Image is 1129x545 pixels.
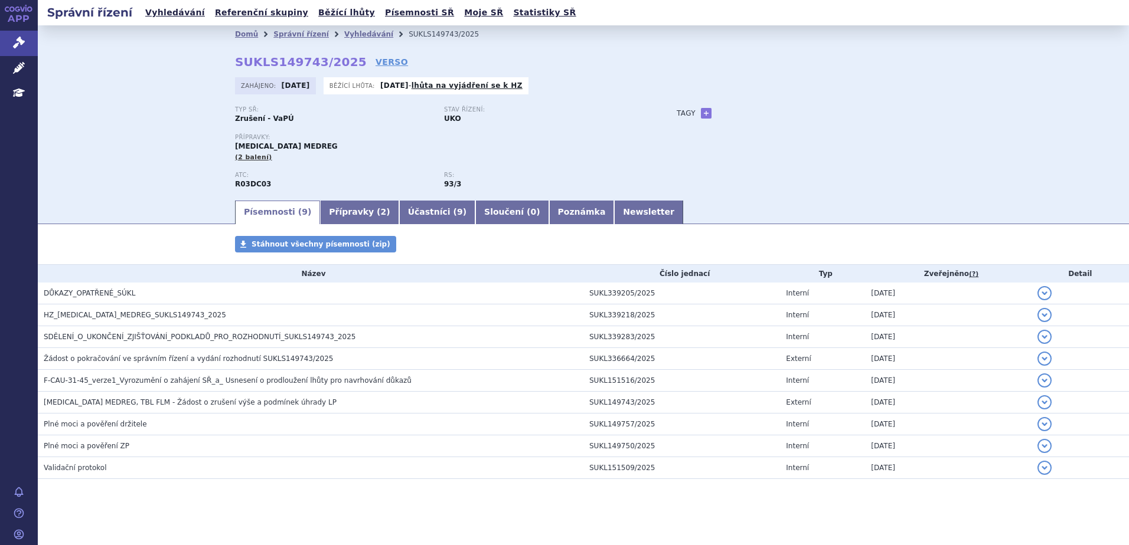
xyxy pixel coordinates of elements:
strong: Zrušení - VaPÚ [235,114,294,123]
td: [DATE] [865,392,1031,413]
td: SUKL149750/2025 [583,435,780,457]
td: SUKL151516/2025 [583,370,780,392]
td: SUKL336664/2025 [583,348,780,370]
a: Běžící lhůty [315,5,378,21]
th: Číslo jednací [583,265,780,283]
strong: MONTELUKAST [235,180,271,188]
td: SUKL339218/2025 [583,304,780,326]
a: Moje SŘ [461,5,507,21]
a: Účastníci (9) [399,201,475,224]
th: Typ [780,265,865,283]
td: [DATE] [865,370,1031,392]
p: ATC: [235,172,432,179]
span: Interní [786,289,809,297]
a: Poznámka [549,201,615,224]
span: SDĚLENÍ_O_UKONČENÍ_ZJIŠŤOVÁNÍ_PODKLADŮ_PRO_ROZHODNUTÍ_SUKLS149743_2025 [44,333,355,341]
span: 9 [302,207,308,216]
span: Stáhnout všechny písemnosti (zip) [252,240,390,248]
span: HZ_MONTELUKAST_MEDREG_SUKLS149743_2025 [44,311,226,319]
button: detail [1037,373,1052,388]
button: detail [1037,352,1052,366]
span: [MEDICAL_DATA] MEDREG [235,142,338,150]
span: 2 [381,207,387,216]
th: Zveřejněno [865,265,1031,283]
td: [DATE] [865,413,1031,435]
a: Správní řízení [273,30,329,38]
a: Vyhledávání [142,5,208,21]
h2: Správní řízení [38,4,142,21]
td: [DATE] [865,457,1031,479]
button: detail [1037,330,1052,344]
a: Domů [235,30,258,38]
p: Typ SŘ: [235,106,432,113]
th: Název [38,265,583,283]
td: [DATE] [865,304,1031,326]
p: - [380,81,523,90]
strong: SUKLS149743/2025 [235,55,367,69]
span: Interní [786,420,809,428]
span: F-CAU-31-45_verze1_Vyrozumění o zahájení SŘ_a_ Usnesení o prodloužení lhůty pro navrhování důkazů [44,376,412,385]
span: 9 [457,207,463,216]
p: Stav řízení: [444,106,641,113]
td: SUKL149743/2025 [583,392,780,413]
button: detail [1037,439,1052,453]
span: Validační protokol [44,464,107,472]
button: detail [1037,395,1052,409]
span: (2 balení) [235,153,272,161]
span: Plné moci a pověření držitele [44,420,147,428]
p: Přípravky: [235,134,653,141]
td: SUKL149757/2025 [583,413,780,435]
span: Běžící lhůta: [329,81,377,90]
span: Externí [786,398,811,406]
td: [DATE] [865,435,1031,457]
td: SUKL339205/2025 [583,283,780,304]
span: Interní [786,442,809,450]
span: Externí [786,354,811,363]
span: DŮKAZY_OPATŘENÉ_SÚKL [44,289,135,297]
a: Přípravky (2) [320,201,399,224]
a: + [701,108,712,119]
a: Písemnosti SŘ [381,5,458,21]
a: Sloučení (0) [475,201,549,224]
strong: preventivní antiastmatika, antileukotrieny, p.o. [444,180,461,188]
a: lhůta na vyjádření se k HZ [412,81,523,90]
a: Vyhledávání [344,30,393,38]
a: VERSO [376,56,408,68]
th: Detail [1032,265,1129,283]
span: MONTELUKAST MEDREG, TBL FLM - Žádost o zrušení výše a podmínek úhrady LP [44,398,337,406]
button: detail [1037,286,1052,300]
li: SUKLS149743/2025 [409,25,494,43]
a: Newsletter [614,201,683,224]
button: detail [1037,461,1052,475]
span: Interní [786,333,809,341]
td: SUKL339283/2025 [583,326,780,348]
span: Plné moci a pověření ZP [44,442,129,450]
a: Písemnosti (9) [235,201,320,224]
strong: [DATE] [282,81,310,90]
button: detail [1037,308,1052,322]
span: Interní [786,311,809,319]
td: [DATE] [865,326,1031,348]
td: SUKL151509/2025 [583,457,780,479]
td: [DATE] [865,348,1031,370]
button: detail [1037,417,1052,431]
td: [DATE] [865,283,1031,304]
abbr: (?) [969,270,978,278]
a: Referenční skupiny [211,5,312,21]
span: Zahájeno: [241,81,278,90]
p: RS: [444,172,641,179]
strong: UKO [444,114,461,123]
span: Interní [786,464,809,472]
span: Interní [786,376,809,385]
a: Statistiky SŘ [510,5,579,21]
span: Žádost o pokračování ve správním řízení a vydání rozhodnutí SUKLS149743/2025 [44,354,334,363]
h3: Tagy [677,106,696,120]
span: 0 [530,207,536,216]
a: Stáhnout všechny písemnosti (zip) [235,236,396,252]
strong: [DATE] [380,81,409,90]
